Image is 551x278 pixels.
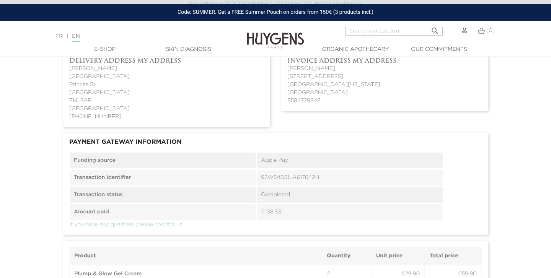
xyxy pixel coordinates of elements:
dd: Apple Pay [257,153,443,168]
a: Organic Apothecary [317,46,394,54]
button:  [428,24,442,34]
th: Unit price [371,247,425,265]
h3: Payment gateway information [69,139,482,146]
a: Plump & Glow Gel Cream [74,271,142,276]
dt: Amount paid [70,204,256,220]
address: [PERSON_NAME] [STREET_ADDRESS] [GEOGRAPHIC_DATA][US_STATE] [GEOGRAPHIC_DATA] 8584729848 [287,65,482,105]
div: | [52,33,224,41]
h4: Delivery address My Address [69,57,264,65]
th: Product [70,247,322,265]
th: Quantity [322,247,372,265]
dd: €138.33 [257,204,443,220]
dd: Completed [257,187,443,203]
h4: Invoice address My Address [287,57,482,65]
input: Search [345,27,443,36]
a: Our commitments [401,46,477,54]
th: Total price [425,247,482,265]
i:  [430,24,440,33]
dd: 93W54051LA617642H [257,170,443,185]
dt: Transaction status [70,187,256,203]
span: (0) [486,28,495,33]
a: FR [55,34,63,39]
a: Skin Diagnosis [150,46,227,54]
a: EN [72,34,80,42]
a: If you have any question, please contact us. [69,222,184,227]
dt: Funding source [70,153,256,168]
a: E-Shop [67,46,143,54]
address: [PERSON_NAME] [GEOGRAPHIC_DATA] Princes St [GEOGRAPHIC_DATA] EH1 2AB [GEOGRAPHIC_DATA] [PHONE_NUM... [69,65,264,121]
img: Huygens [247,20,304,50]
dt: Transaction identifier [70,170,256,185]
